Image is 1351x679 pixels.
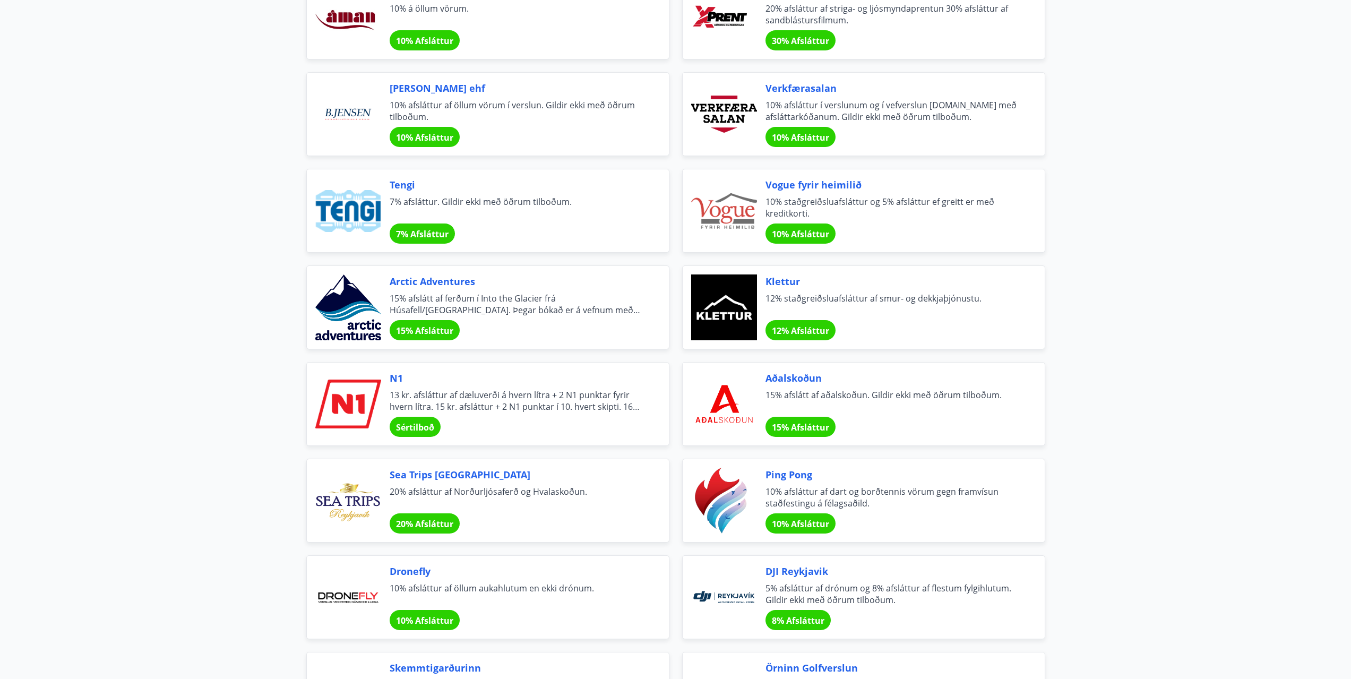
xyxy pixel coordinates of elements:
[772,615,824,626] span: 8% Afsláttur
[765,389,1019,412] span: 15% afslátt af aðalskoðun. Gildir ekki með öðrum tilboðum.
[390,293,643,316] span: 15% afslátt af ferðum í Into the Glacier frá Húsafell/[GEOGRAPHIC_DATA]. Þegar bókað er á vefnum ...
[390,564,643,578] span: Dronefly
[765,486,1019,509] span: 10% afsláttur af dart og borðtennis vörum gegn framvísun staðfestingu á félagsaðild.
[772,228,829,240] span: 10% Afsláttur
[390,178,643,192] span: Tengi
[765,81,1019,95] span: Verkfærasalan
[390,389,643,412] span: 13 kr. afsláttur af dæluverði á hvern lítra + 2 N1 punktar fyrir hvern lítra. 15 kr. afsláttur + ...
[390,274,643,288] span: Arctic Adventures
[390,486,643,509] span: 20% afsláttur af Norðurljósaferð og Hvalaskoðun.
[772,132,829,143] span: 10% Afsláttur
[396,132,453,143] span: 10% Afsláttur
[772,325,829,337] span: 12% Afsláttur
[765,582,1019,606] span: 5% afsláttur af drónum og 8% afsláttur af flestum fylgihlutum. Gildir ekki með öðrum tilboðum.
[390,661,643,675] span: Skemmtigarðurinn
[765,99,1019,123] span: 10% afsláttur í verslunum og í vefverslun [DOMAIN_NAME] með afsláttarkóðanum. Gildir ekki með öðr...
[390,582,643,606] span: 10% afsláttur af öllum aukahlutum en ekki drónum.
[396,422,434,433] span: Sértilboð
[390,3,643,26] span: 10% á öllum vörum.
[396,35,453,47] span: 10% Afsláttur
[396,228,449,240] span: 7% Afsláttur
[772,422,829,433] span: 15% Afsláttur
[772,518,829,530] span: 10% Afsláttur
[396,325,453,337] span: 15% Afsláttur
[772,35,829,47] span: 30% Afsláttur
[396,518,453,530] span: 20% Afsláttur
[765,468,1019,482] span: Ping Pong
[765,564,1019,578] span: DJI Reykjavik
[390,81,643,95] span: [PERSON_NAME] ehf
[390,99,643,123] span: 10% afsláttur af öllum vörum í verslun. Gildir ekki með öðrum tilboðum.
[390,468,643,482] span: Sea Trips [GEOGRAPHIC_DATA]
[390,196,643,219] span: 7% afsláttur. Gildir ekki með öðrum tilboðum.
[765,178,1019,192] span: Vogue fyrir heimilið
[390,371,643,385] span: N1
[396,615,453,626] span: 10% Afsláttur
[765,661,1019,675] span: Örninn Golfverslun
[765,293,1019,316] span: 12% staðgreiðsluafsláttur af smur- og dekkjaþjónustu.
[765,3,1019,26] span: 20% afsláttur af striga- og ljósmyndaprentun 30% afsláttur af sandblástursfilmum.
[765,371,1019,385] span: Aðalskoðun
[765,274,1019,288] span: Klettur
[765,196,1019,219] span: 10% staðgreiðsluafsláttur og 5% afsláttur ef greitt er með kreditkorti.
